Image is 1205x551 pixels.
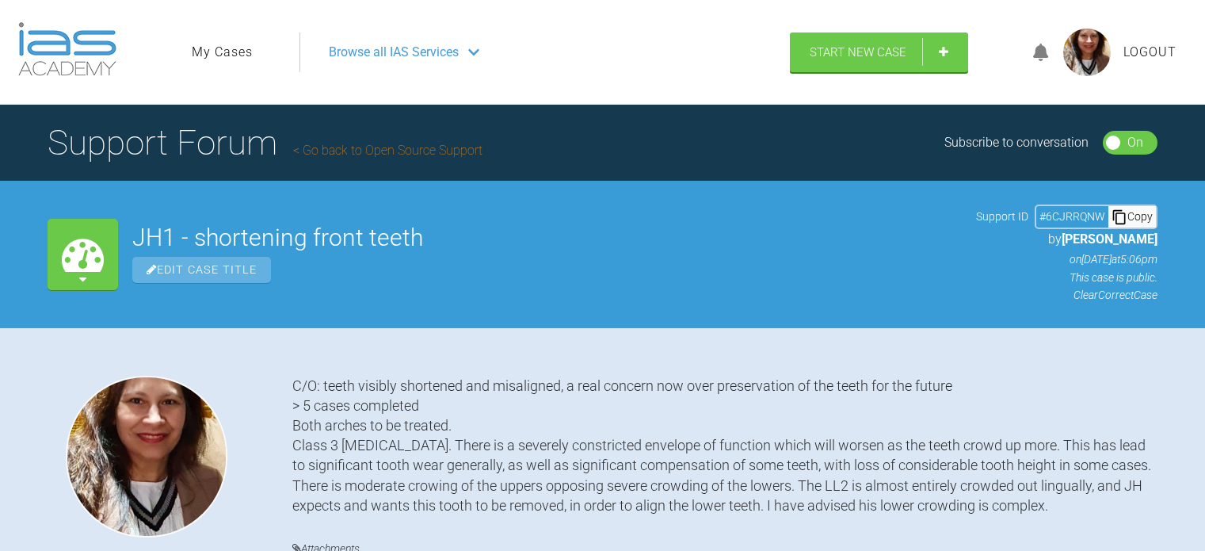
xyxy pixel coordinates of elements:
[1108,206,1156,227] div: Copy
[18,22,116,76] img: logo-light.3e3ef733.png
[1127,132,1143,153] div: On
[976,269,1157,286] p: This case is public.
[132,257,271,283] span: Edit Case Title
[132,226,962,250] h2: JH1 - shortening front teeth
[1036,208,1108,225] div: # 6CJRRQNW
[48,115,482,170] h1: Support Forum
[292,376,1157,515] div: C/O: teeth visibly shortened and misaligned, a real concern now over preservation of the teeth fo...
[192,42,253,63] a: My Cases
[293,143,482,158] a: Go back to Open Source Support
[976,229,1157,250] p: by
[1123,42,1176,63] a: Logout
[66,376,227,538] img: Rashmi Ray
[1063,29,1111,76] img: profile.png
[329,42,459,63] span: Browse all IAS Services
[976,286,1157,304] p: ClearCorrect Case
[810,45,906,59] span: Start New Case
[790,33,968,72] a: Start New Case
[976,208,1028,225] span: Support ID
[976,251,1157,268] p: on [DATE] at 5:06pm
[1062,231,1157,247] span: [PERSON_NAME]
[944,132,1089,153] div: Subscribe to conversation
